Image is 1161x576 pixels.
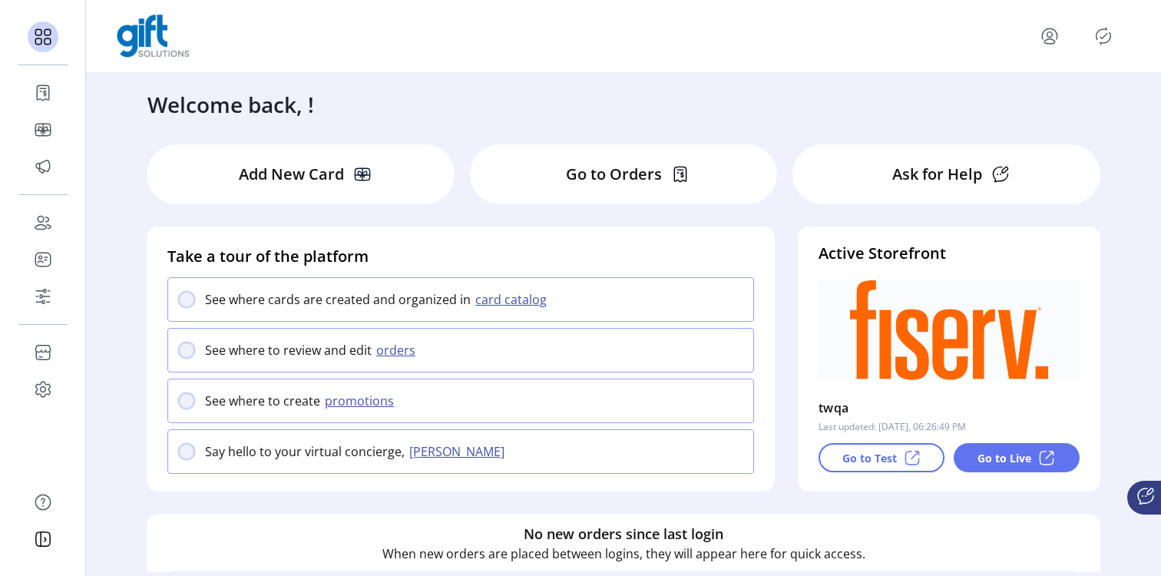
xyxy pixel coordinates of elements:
p: See where cards are created and organized in [205,290,471,309]
h6: No new orders since last login [524,524,723,545]
p: Ask for Help [892,163,982,186]
h4: Take a tour of the platform [167,245,754,268]
button: [PERSON_NAME] [405,442,514,461]
button: Publisher Panel [1091,24,1116,48]
button: promotions [320,392,403,410]
h3: Welcome back, ! [147,88,314,121]
p: See where to create [205,392,320,410]
p: When new orders are placed between logins, they will appear here for quick access. [382,545,865,563]
p: Add New Card [239,163,344,186]
p: Last updated: [DATE], 06:26:49 PM [819,420,966,434]
button: menu [1037,24,1062,48]
button: orders [372,341,425,359]
p: See where to review and edit [205,341,372,359]
p: Go to Orders [566,163,662,186]
p: Say hello to your virtual concierge, [205,442,405,461]
p: Go to Test [842,450,897,466]
p: Go to Live [977,450,1031,466]
img: logo [117,15,190,58]
p: twqa [819,396,849,420]
button: card catalog [471,290,556,309]
h4: Active Storefront [819,242,1080,265]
